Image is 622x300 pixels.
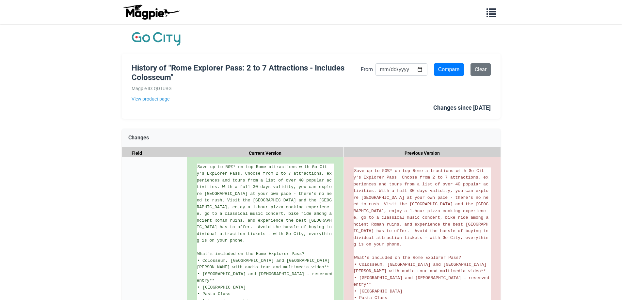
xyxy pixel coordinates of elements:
[132,85,361,92] div: Magpie ID: QDTUBG
[354,255,461,260] span: What's included on the Rome Explorer Pass?
[197,165,332,243] span: Save up to 50%* on top Rome attractions with Go City's Explorer Pass. Choose from 2 to 7 attracti...
[470,63,491,76] a: Clear
[433,103,491,113] div: Changes since [DATE]
[198,292,231,296] span: • Pasta Class
[354,276,492,287] span: • [GEOGRAPHIC_DATA] and [DEMOGRAPHIC_DATA] - reserved entry**
[122,129,501,147] div: Changes
[354,168,488,247] span: Save up to 50%* on top Rome attractions with Go City's Explorer Pass. Choose from 2 to 7 attracti...
[197,272,335,283] span: • [GEOGRAPHIC_DATA] and [DEMOGRAPHIC_DATA] - reserved entry**
[132,63,361,82] h1: History of "Rome Explorer Pass: 2 to 7 Attractions - Includes Colosseum"
[132,31,181,47] img: Company Logo
[197,258,330,270] span: • Colosseum, [GEOGRAPHIC_DATA] and [GEOGRAPHIC_DATA][PERSON_NAME] with audio tour and multimedia ...
[132,95,361,103] a: View product page
[198,285,246,290] span: • [GEOGRAPHIC_DATA]
[122,4,181,20] img: logo-ab69f6fb50320c5b225c76a69d11143b.png
[434,63,464,76] input: Compare
[354,262,487,274] span: • Colosseum, [GEOGRAPHIC_DATA] and [GEOGRAPHIC_DATA][PERSON_NAME] with audio tour and multimedia ...
[187,147,344,159] div: Current Version
[198,251,305,256] span: What's included on the Rome Explorer Pass?
[344,147,501,159] div: Previous Version
[354,289,403,294] span: • [GEOGRAPHIC_DATA]
[361,65,373,74] label: From
[122,147,187,159] div: Field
